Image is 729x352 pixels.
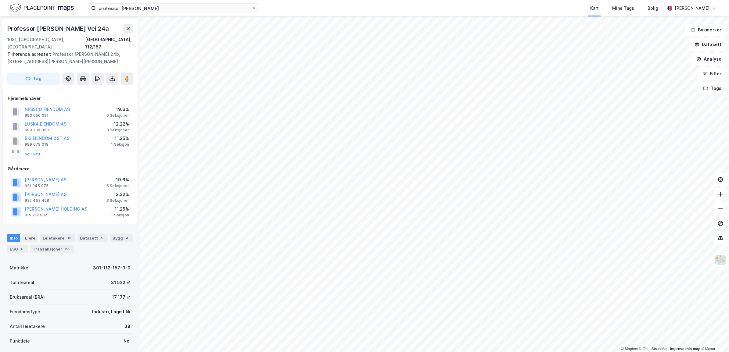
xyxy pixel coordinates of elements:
[621,347,638,351] a: Mapbox
[675,5,709,12] div: [PERSON_NAME]
[685,24,727,36] button: Bokmerker
[106,128,129,133] div: 3 Seksjoner
[111,205,129,213] div: 11.25%
[7,245,28,253] div: ESG
[106,120,129,128] div: 12.22%
[689,38,727,51] button: Datasett
[7,36,85,51] div: 1081, [GEOGRAPHIC_DATA], [GEOGRAPHIC_DATA]
[7,51,128,65] div: Professor [PERSON_NAME] 24b, [STREET_ADDRESS][PERSON_NAME][PERSON_NAME]
[124,323,131,330] div: 38
[715,254,726,266] img: Z
[670,347,700,351] a: Improve this map
[77,234,108,242] div: Datasett
[124,235,130,241] div: 4
[111,279,131,286] div: 31 522 ㎡
[10,3,74,13] img: logo.f888ab2527a4732fd821a326f86c7f29.svg
[691,53,727,65] button: Analyse
[19,246,25,252] div: 6
[639,347,669,351] a: OpenStreetMap
[85,36,133,51] div: [GEOGRAPHIC_DATA], 112/157
[40,234,75,242] div: Leietakere
[612,5,634,12] div: Mine Tags
[66,235,73,241] div: 39
[93,264,131,272] div: 301-112-157-0-0
[106,198,129,203] div: 3 Seksjoner
[106,106,129,113] div: 19.6%
[23,234,38,242] div: Eiere
[99,235,105,241] div: 9
[106,191,129,198] div: 12.22%
[106,113,129,118] div: 6 Seksjoner
[112,293,131,301] div: 17 177 ㎡
[111,135,129,142] div: 11.25%
[106,183,129,188] div: 6 Seksjoner
[25,198,49,203] div: 932 453 428
[698,323,729,352] iframe: Chat Widget
[648,5,658,12] div: Bolig
[25,128,49,133] div: 999 238 858
[698,82,727,94] button: Tags
[10,337,30,345] div: Punktleie
[111,142,129,147] div: 1 Seksjon
[110,234,133,242] div: Bygg
[697,68,727,80] button: Filter
[25,113,48,118] div: 993 050 091
[10,279,34,286] div: Tomteareal
[8,95,133,102] div: Hjemmelshaver
[111,213,129,218] div: 1 Seksjon
[30,245,74,253] div: Transaksjoner
[7,234,20,242] div: Info
[63,246,72,252] div: 155
[10,264,30,272] div: Matrikkel
[25,183,48,188] div: 921 045 875
[8,165,133,172] div: Gårdeiere
[124,337,131,345] div: Nei
[7,52,52,57] span: Tilhørende adresser:
[7,24,110,34] div: Professor [PERSON_NAME] Vei 24a
[106,176,129,183] div: 19.6%
[10,323,45,330] div: Antall leietakere
[590,5,599,12] div: Kart
[10,308,40,315] div: Eiendomstype
[25,213,47,218] div: 819 212 902
[96,4,252,13] input: Søk på adresse, matrikkel, gårdeiere, leietakere eller personer
[92,308,131,315] div: Industri, Logistikk
[7,73,60,85] button: Tag
[10,293,45,301] div: Bruksareal (BRA)
[25,142,48,147] div: 989 079 018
